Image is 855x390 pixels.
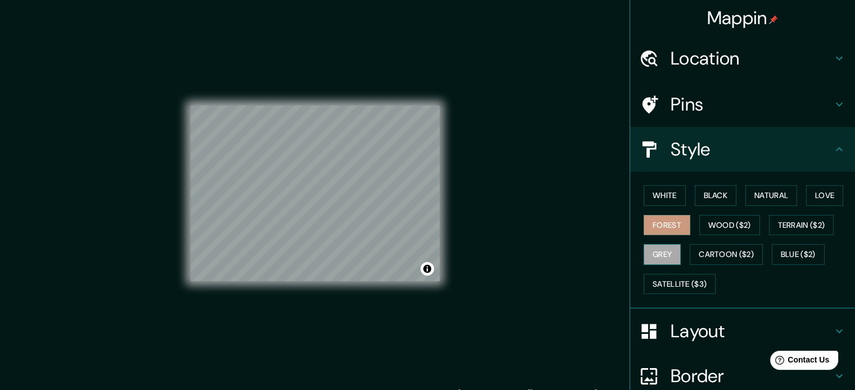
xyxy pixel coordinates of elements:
button: Cartoon ($2) [690,244,763,265]
canvas: Map [191,105,440,281]
button: Forest [644,215,690,236]
button: Black [695,185,737,206]
h4: Pins [671,93,833,116]
div: Layout [630,309,855,354]
button: Terrain ($2) [769,215,834,236]
h4: Layout [671,320,833,342]
h4: Location [671,47,833,70]
div: Location [630,36,855,81]
div: Pins [630,82,855,127]
h4: Mappin [707,7,779,29]
button: Grey [644,244,681,265]
button: Satellite ($3) [644,274,716,295]
h4: Border [671,365,833,387]
button: White [644,185,686,206]
iframe: Help widget launcher [755,346,843,378]
button: Natural [745,185,797,206]
button: Wood ($2) [699,215,760,236]
img: pin-icon.png [769,15,778,24]
button: Love [806,185,843,206]
h4: Style [671,138,833,160]
button: Blue ($2) [772,244,825,265]
div: Style [630,127,855,172]
button: Toggle attribution [420,262,434,276]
